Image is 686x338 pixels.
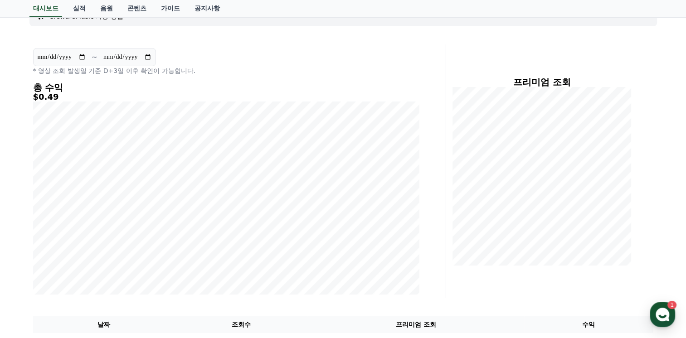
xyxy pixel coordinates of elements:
th: 조회수 [175,316,307,333]
a: 설정 [117,263,174,285]
a: 1대화 [60,263,117,285]
p: ~ [92,52,97,63]
th: 프리미엄 조회 [307,316,524,333]
span: 대화 [83,277,94,284]
span: 설정 [140,276,151,284]
th: 수익 [524,316,653,333]
h4: 프리미엄 조회 [452,77,632,87]
h4: 총 수익 [33,82,419,92]
p: * 영상 조회 발생일 기준 D+3일 이후 확인이 가능합니다. [33,66,419,75]
th: 날짜 [33,316,175,333]
a: 홈 [3,263,60,285]
span: 1 [92,262,95,270]
h5: $0.49 [33,92,419,101]
span: 홈 [29,276,34,284]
